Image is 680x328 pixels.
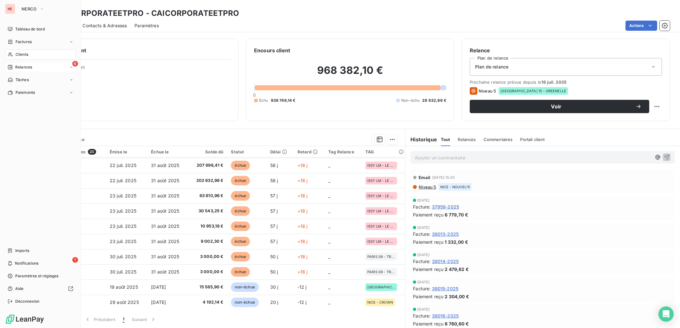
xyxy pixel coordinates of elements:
[367,255,395,259] span: PARIS 09 - TRUDAINE
[413,320,443,327] span: Paiement reçu
[297,284,307,290] span: -12 j
[458,137,476,142] span: Relances
[16,77,29,83] span: Tâches
[38,47,231,54] h6: Informations client
[328,239,330,244] span: _
[231,191,250,201] span: échue
[297,223,308,229] span: +18 j
[15,26,45,32] span: Tableau de bord
[413,203,430,210] span: Facture :
[432,176,455,179] span: [DATE] 15:55
[479,88,496,93] span: Niveau 5
[445,239,468,245] span: 1 332,00 €
[192,284,224,290] span: 15 585,90 €
[231,176,250,185] span: échue
[51,65,231,74] span: Propriétés Client
[297,178,308,183] span: +18 j
[192,269,224,275] span: 3 000,00 €
[192,254,224,260] span: 3 000,00 €
[259,98,268,103] span: Échu
[470,47,662,54] h6: Relance
[270,163,278,168] span: 58 j
[151,239,179,244] span: 31 août 2025
[72,257,78,263] span: 1
[110,299,139,305] span: 29 août 2025
[413,293,443,300] span: Paiement reçu
[110,163,136,168] span: 22 juil. 2025
[151,163,179,168] span: 31 août 2025
[16,39,32,45] span: Factures
[328,223,330,229] span: _
[328,178,330,183] span: _
[367,224,395,228] span: ISSY LM - LE CROSSING
[254,47,290,54] h6: Encours client
[417,226,429,229] span: [DATE]
[82,23,127,29] span: Contacts & Adresses
[405,136,437,143] h6: Historique
[151,208,179,214] span: 31 août 2025
[475,64,508,70] span: Plan de relance
[192,299,224,305] span: 4 192,14 €
[231,252,250,261] span: échue
[520,137,545,142] span: Portail client
[151,299,166,305] span: [DATE]
[417,253,429,257] span: [DATE]
[151,269,179,274] span: 31 août 2025
[192,177,224,184] span: 202 632,98 €
[231,237,250,246] span: échue
[297,193,308,198] span: +18 j
[192,238,224,245] span: 9 002,30 €
[270,254,278,259] span: 50 j
[81,313,119,326] button: Précédent
[110,223,136,229] span: 23 juil. 2025
[151,254,179,259] span: 31 août 2025
[445,266,469,273] span: 2 479,62 €
[367,179,395,183] span: ISSY LM - LE CROSSING
[110,193,136,198] span: 23 juil. 2025
[151,149,184,154] div: Échue le
[422,98,446,103] span: 28 632,96 €
[271,98,296,103] span: 939 749,14 €
[110,208,136,214] span: 23 juil. 2025
[328,269,330,274] span: _
[110,239,136,244] span: 23 juil. 2025
[413,266,443,273] span: Paiement reçu
[445,320,469,327] span: 8 760,60 €
[270,269,278,274] span: 50 j
[16,52,28,57] span: Clients
[151,178,179,183] span: 31 août 2025
[328,163,330,168] span: _
[417,198,429,202] span: [DATE]
[413,211,443,218] span: Paiement reçu
[88,149,96,155] span: 20
[151,284,166,290] span: [DATE]
[297,254,308,259] span: +18 j
[110,269,136,274] span: 30 juil. 2025
[110,178,136,183] span: 22 juil. 2025
[328,208,330,214] span: _
[270,223,278,229] span: 57 j
[192,149,224,154] div: Solde dû
[365,149,401,154] div: TAG
[151,193,179,198] span: 31 août 2025
[270,284,278,290] span: 30 j
[134,23,159,29] span: Paramètres
[123,316,124,323] span: 1
[484,137,513,142] span: Commentaires
[445,293,469,300] span: 2 304,00 €
[15,64,32,70] span: Relances
[270,239,278,244] span: 57 j
[270,178,278,183] span: 58 j
[500,89,566,93] span: [GEOGRAPHIC_DATA] 15 - GREENELLE
[328,254,330,259] span: _
[367,164,395,167] span: ISSY LM - LE CROSSING
[367,240,395,243] span: ISSY LM - LE CROSSING
[432,312,459,319] span: 38016-2025
[367,300,393,304] span: NICE - CROWN
[192,208,224,214] span: 30 543,25 €
[413,231,430,237] span: Facture :
[56,8,239,19] h3: CAICORPORATEETPRO - CAICORPORATEETPRO
[231,222,250,231] span: échue
[15,260,38,266] span: Notifications
[231,161,250,170] span: échue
